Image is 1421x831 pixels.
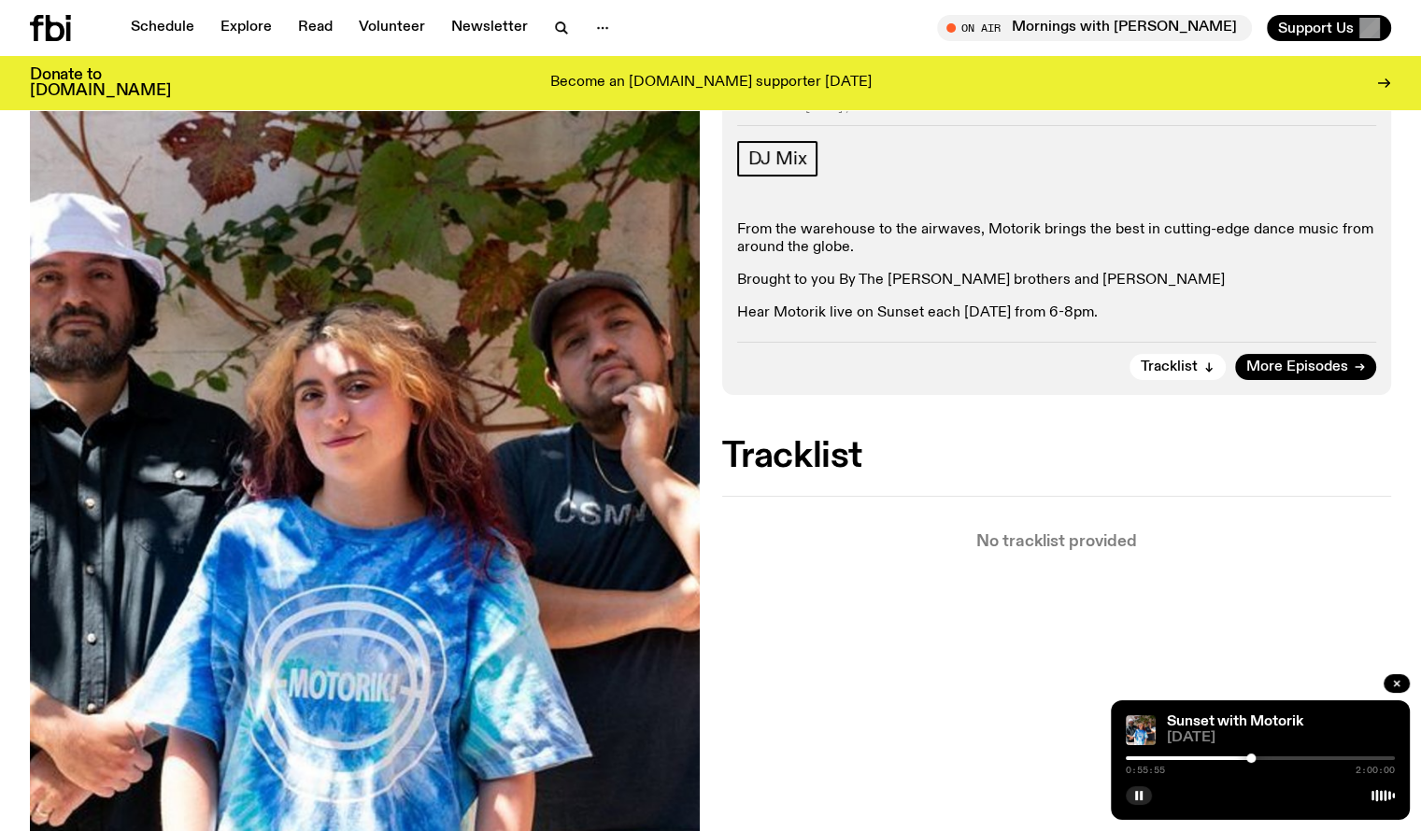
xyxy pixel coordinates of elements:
button: Support Us [1267,15,1391,41]
h2: Tracklist [722,440,1392,473]
h3: Donate to [DOMAIN_NAME] [30,67,171,99]
span: 0:55:55 [1126,766,1165,775]
button: On AirMornings with [PERSON_NAME] [937,15,1252,41]
button: Tracklist [1130,354,1226,380]
p: From the warehouse to the airwaves, Motorik brings the best in cutting-edge dance music from arou... [737,221,1377,257]
span: More Episodes [1246,360,1348,374]
p: Become an [DOMAIN_NAME] supporter [DATE] [550,75,872,92]
p: Brought to you By The [PERSON_NAME] brothers and [PERSON_NAME] [737,272,1377,289]
a: DJ Mix [737,141,818,176]
span: Support Us [1278,20,1354,36]
span: 2:00:00 [1356,766,1395,775]
a: Read [287,15,344,41]
a: More Episodes [1235,354,1376,380]
a: Schedule [120,15,206,41]
span: [DATE] [1167,731,1395,745]
a: Volunteer [348,15,436,41]
span: Tracklist [1141,360,1198,374]
p: Hear Motorik live on Sunset each [DATE] from 6-8pm. [737,304,1377,322]
img: Andrew, Reenie, and Pat stand in a row, smiling at the camera, in dappled light with a vine leafe... [1126,715,1156,745]
a: Newsletter [440,15,539,41]
a: Explore [209,15,283,41]
p: No tracklist provided [722,534,1392,550]
a: Sunset with Motorik [1167,714,1303,729]
span: DJ Mix [748,148,807,169]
